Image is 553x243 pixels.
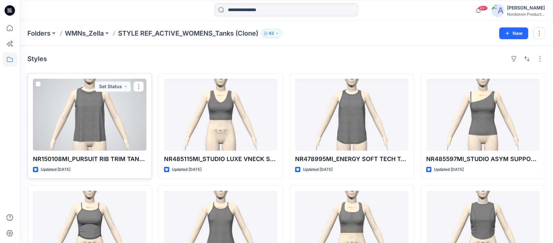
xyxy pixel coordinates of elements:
a: NR485597MI_STUDIO ASYM SUPPORT TANK_F1 [426,79,540,151]
p: NR485115MI_STUDIO LUXE VNECK SUPPORT TANK_F1 [164,154,277,164]
a: WMNs_Zella [65,29,104,38]
a: NR485115MI_STUDIO LUXE VNECK SUPPORT TANK_F1 [164,79,277,151]
p: NR150108MI_PURSUIT RIB TRIM TANK_PP [33,154,146,164]
p: Updated [DATE] [303,166,333,173]
img: avatar [491,4,504,17]
p: Updated [DATE] [434,166,464,173]
button: 62 [261,29,282,38]
p: NR485597MI_STUDIO ASYM SUPPORT TANK_F1 [426,154,540,164]
span: 99+ [478,6,488,11]
a: NR478995MI_ENERGY SOFT TECH TANK_PP [295,79,409,151]
a: Folders [27,29,51,38]
p: Updated [DATE] [41,166,70,173]
p: 62 [269,30,274,37]
p: STYLE REF_ACTIVE_WOMENS_Tanks (Clone) [118,29,258,38]
div: [PERSON_NAME] [507,4,545,12]
p: Updated [DATE] [172,166,202,173]
p: NR478995MI_ENERGY SOFT TECH TANK_PP [295,154,409,164]
h4: Styles [27,55,47,63]
a: NR150108MI_PURSUIT RIB TRIM TANK_PP [33,79,146,151]
div: Nordstrom Product... [507,12,545,17]
button: New [499,27,528,39]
